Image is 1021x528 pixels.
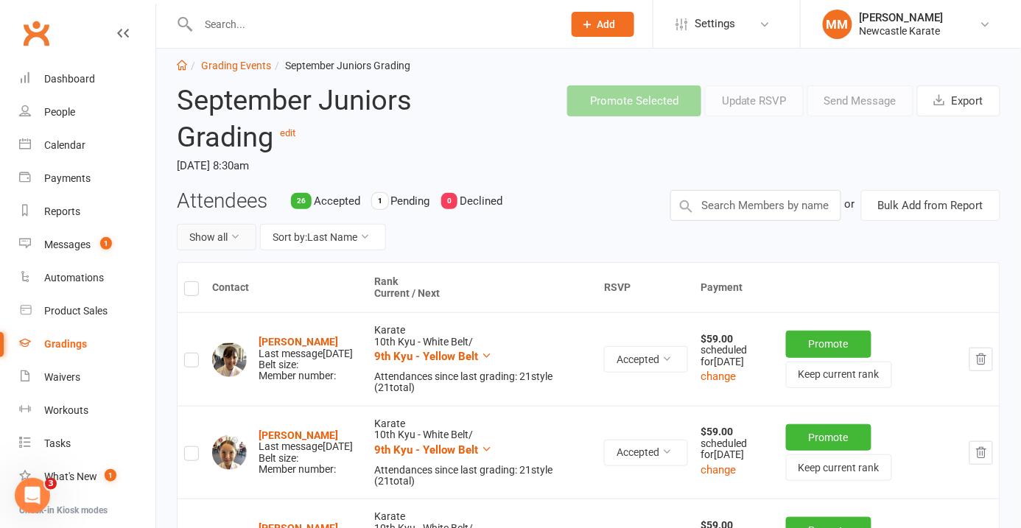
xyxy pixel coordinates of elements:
div: Calendar [44,139,85,151]
button: change [701,461,737,479]
td: Karate 10th Kyu - White Belt / [368,312,597,406]
img: Layla Adams [212,342,247,377]
li: September Juniors Grading [271,57,410,74]
a: edit [280,127,295,138]
h2: September Juniors Grading [177,85,507,152]
button: Export [917,85,1000,116]
input: Search Members by name [670,190,841,221]
span: Add [597,18,616,30]
span: Settings [695,7,735,41]
strong: $59.00 [701,333,734,345]
button: change [701,367,737,385]
a: Gradings [19,328,155,361]
h3: Attendees [177,190,267,213]
a: [PERSON_NAME] [259,336,338,348]
div: Automations [44,272,104,284]
button: Show all [177,224,256,250]
div: Payments [44,172,91,184]
div: Tasks [44,437,71,449]
input: Search... [194,14,552,35]
button: Sort by:Last Name [260,224,386,250]
button: Keep current rank [786,454,892,481]
a: [PERSON_NAME] [259,429,338,441]
div: Belt size: Member number: [259,337,353,382]
div: Attendances since last grading: 21 style ( 21 total) [375,465,591,487]
img: Willow Adams [212,435,247,470]
button: Promote [786,424,871,451]
a: Clubworx [18,15,55,52]
div: 0 [441,193,457,209]
span: 9th Kyu - Yellow Belt [375,443,479,457]
a: Workouts [19,394,155,427]
a: Calendar [19,129,155,162]
button: 9th Kyu - Yellow Belt [375,348,493,365]
span: 3 [45,478,57,490]
iframe: Intercom live chat [15,478,50,513]
a: Grading Events [201,60,271,71]
a: Waivers [19,361,155,394]
span: 1 [100,237,112,250]
div: Last message [DATE] [259,441,353,452]
div: [PERSON_NAME] [860,11,944,24]
div: Reports [44,205,80,217]
th: RSVP [597,263,695,312]
th: Rank Current / Next [368,263,597,312]
div: Gradings [44,338,87,350]
div: What's New [44,471,97,482]
div: Dashboard [44,73,95,85]
div: MM [823,10,852,39]
button: Add [572,12,634,37]
button: Bulk Add from Report [861,190,1000,221]
div: Messages [44,239,91,250]
time: [DATE] 8:30am [177,153,507,178]
a: Tasks [19,427,155,460]
a: Payments [19,162,155,195]
th: Contact [206,263,368,312]
span: Pending [390,194,429,208]
div: scheduled for [DATE] [701,426,773,460]
div: Last message [DATE] [259,348,353,359]
a: Messages 1 [19,228,155,261]
span: Accepted [314,194,360,208]
a: Automations [19,261,155,295]
div: People [44,106,75,118]
span: 9th Kyu - Yellow Belt [375,350,479,363]
div: Belt size: Member number: [259,430,353,476]
div: 1 [372,193,388,209]
button: Accepted [604,440,688,466]
div: Attendances since last grading: 21 style ( 21 total) [375,371,591,394]
span: 1 [105,469,116,482]
strong: $59.00 [701,426,734,437]
button: 9th Kyu - Yellow Belt [375,441,493,459]
div: Workouts [44,404,88,416]
a: Dashboard [19,63,155,96]
div: scheduled for [DATE] [701,334,773,367]
div: or [845,190,855,218]
div: 26 [291,193,312,209]
button: Keep current rank [786,362,892,388]
div: Product Sales [44,305,108,317]
div: Newcastle Karate [860,24,944,38]
div: Waivers [44,371,80,383]
td: Karate 10th Kyu - White Belt / [368,406,597,499]
a: Product Sales [19,295,155,328]
button: Promote [786,331,871,357]
a: What's New1 [19,460,155,493]
button: Accepted [604,346,688,373]
span: Declined [460,194,502,208]
a: People [19,96,155,129]
th: Payment [695,263,1000,312]
a: Reports [19,195,155,228]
